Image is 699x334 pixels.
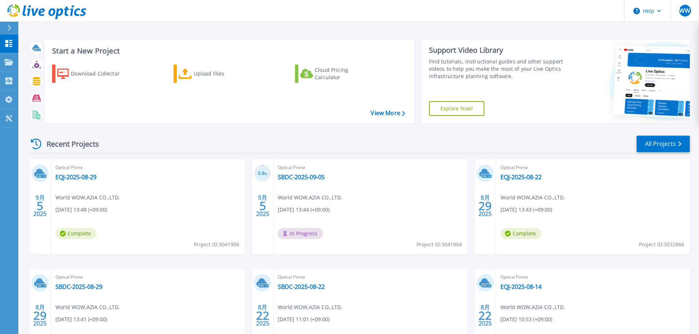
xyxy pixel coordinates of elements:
span: [DATE] 13:43 (+09:00) [500,206,552,214]
div: Cloud Pricing Calculator [315,66,374,81]
div: 8月 2025 [256,302,270,329]
span: % [265,172,267,176]
a: SBDC-2025-09-05 [278,173,325,181]
span: World WOW , AZIA CO.,LTD. [500,194,565,202]
a: SBDC-2025-08-22 [278,283,325,290]
span: Optical Prime [55,273,240,281]
span: Project ID: 3041906 [194,241,239,249]
span: World WOW , AZIA CO.,LTD. [55,303,120,311]
div: 8月 2025 [478,302,492,329]
a: EQJ-2025-08-22 [500,173,542,181]
span: [DATE] 13:48 (+09:00) [55,206,107,214]
span: Optical Prime [500,164,685,172]
span: Complete [500,228,542,239]
span: WW [679,8,690,14]
span: Optical Prime [55,164,240,172]
span: 29 [33,312,47,319]
span: World WOW , AZIA CO.,LTD. [500,303,565,311]
a: Download Collector [52,65,134,83]
span: Optical Prime [278,273,463,281]
span: Optical Prime [278,164,463,172]
span: Complete [55,228,97,239]
div: 9月 2025 [256,192,270,219]
a: Upload Files [174,65,255,83]
div: 8月 2025 [478,192,492,219]
span: [DATE] 11:01 (+09:00) [278,315,330,323]
div: 8月 2025 [33,302,47,329]
span: 5 [37,203,43,209]
h3: Start a New Project [52,47,405,55]
span: 22 [256,312,269,319]
span: 29 [478,203,492,209]
a: EQJ-2025-08-14 [500,283,542,290]
a: SBDC-2025-08-29 [55,283,102,290]
span: [DATE] 10:53 (+09:00) [500,315,552,323]
div: Download Collector [71,66,130,81]
span: [DATE] 13:41 (+09:00) [55,315,107,323]
div: Upload Files [194,66,252,81]
a: All Projects [637,136,690,152]
a: Explore Now! [429,101,485,116]
span: Project ID: 3041904 [416,241,462,249]
a: EQJ-2025-08-29 [55,173,97,181]
h3: 0.8 [254,169,271,178]
a: Cloud Pricing Calculator [295,65,377,83]
a: View More [371,110,405,117]
span: Project ID: 3032866 [639,241,684,249]
span: Optical Prime [500,273,685,281]
div: Find tutorials, instructional guides and other support videos to help you make the most of your L... [429,58,566,80]
span: World WOW , AZIA CO.,LTD. [55,194,120,202]
span: World WOW , AZIA CO.,LTD. [278,303,342,311]
span: World WOW , AZIA CO.,LTD. [278,194,342,202]
div: Support Video Library [429,45,566,55]
span: [DATE] 13:44 (+09:00) [278,206,330,214]
span: In Progress [278,228,323,239]
span: 22 [478,312,492,319]
span: 5 [259,203,266,209]
div: Recent Projects [28,135,109,153]
div: 9月 2025 [33,192,47,219]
